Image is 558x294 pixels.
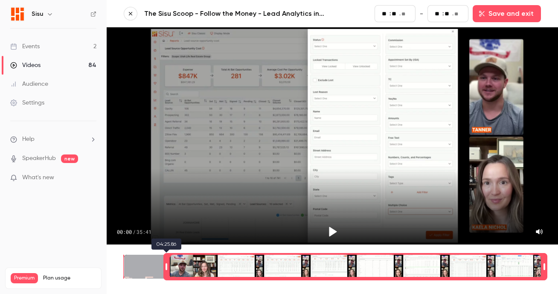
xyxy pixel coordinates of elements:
[10,135,96,144] li: help-dropdown-opener
[10,99,44,107] div: Settings
[133,228,136,235] span: /
[32,10,43,18] h6: Sisu
[107,27,558,245] section: Video player
[442,9,444,18] span: :
[76,283,96,291] p: / 500
[420,9,423,19] span: -
[375,5,416,22] fieldset: 04:25.86
[382,9,389,18] input: minutes
[10,42,40,51] div: Events
[11,273,38,283] span: Premium
[117,228,151,235] div: 00:00
[22,154,56,163] a: SpeakerHub
[454,9,461,19] input: milliseconds
[163,254,169,279] div: Time range seconds start time
[389,9,391,18] span: :
[392,9,398,18] input: seconds
[541,254,547,279] div: Time range seconds end time
[531,223,548,240] button: Mute
[61,154,78,163] span: new
[445,9,451,18] input: seconds
[473,5,541,22] button: Save and exit
[144,9,349,19] a: The Sisu Scoop - Follow the Money - Lead Analytics in [GEOGRAPHIC_DATA]
[399,9,401,18] span: .
[43,275,96,282] span: Plan usage
[137,228,151,235] span: 35:41
[76,285,82,290] span: 84
[11,283,27,291] p: Videos
[124,255,541,279] div: Time range selector
[427,5,468,22] fieldset: 40:07.57
[452,9,453,18] span: .
[22,135,35,144] span: Help
[322,221,343,242] button: Play
[401,9,408,19] input: milliseconds
[11,7,24,21] img: Sisu
[117,228,132,235] span: 00:00
[10,61,41,70] div: Videos
[22,173,54,182] span: What's new
[10,80,48,88] div: Audience
[435,9,442,18] input: minutes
